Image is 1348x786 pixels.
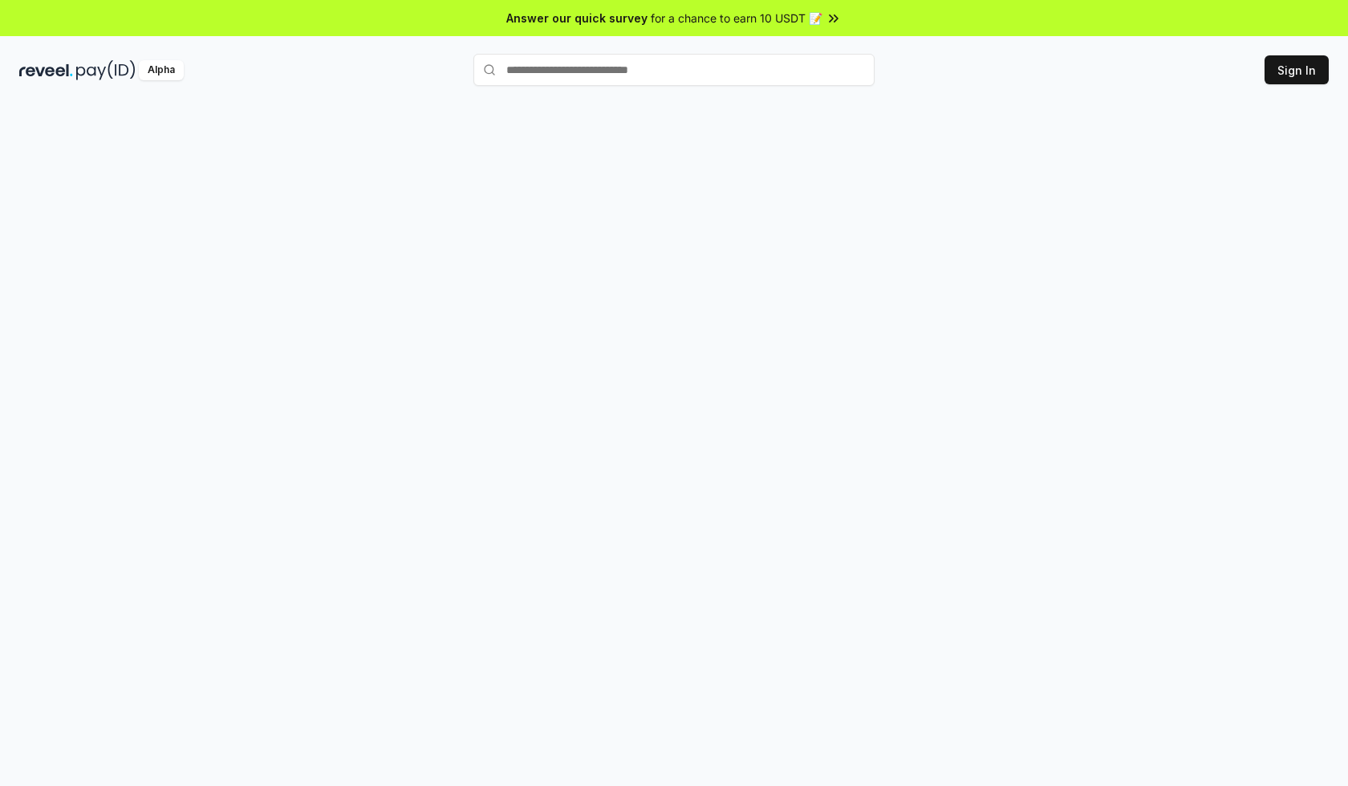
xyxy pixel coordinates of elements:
[139,60,184,80] div: Alpha
[506,10,648,26] span: Answer our quick survey
[651,10,822,26] span: for a chance to earn 10 USDT 📝
[76,60,136,80] img: pay_id
[19,60,73,80] img: reveel_dark
[1265,55,1329,84] button: Sign In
